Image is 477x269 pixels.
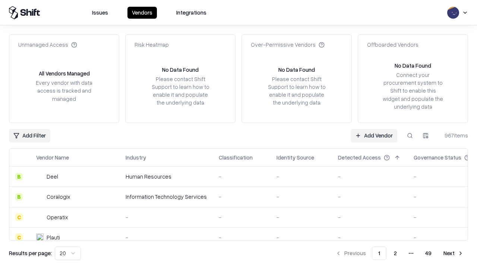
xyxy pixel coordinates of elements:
[36,193,44,201] img: Coralogix
[162,66,199,74] div: No Data Found
[414,154,461,161] div: Governance Status
[266,75,328,107] div: Please contact Shift Support to learn how to enable it and populate the underlying data
[277,213,326,221] div: -
[149,75,211,107] div: Please contact Shift Support to learn how to enable it and populate the underlying data
[331,247,468,260] nav: pagination
[126,193,207,201] div: Information Technology Services
[251,41,325,49] div: Over-Permissive Vendors
[47,193,70,201] div: Coralogix
[219,213,265,221] div: -
[39,69,90,77] div: All Vendors Managed
[388,247,403,260] button: 2
[47,213,68,221] div: Operatix
[126,173,207,180] div: Human Resources
[36,154,69,161] div: Vendor Name
[15,213,23,221] div: C
[219,154,253,161] div: Classification
[277,173,326,180] div: -
[126,234,207,241] div: -
[88,7,113,19] button: Issues
[277,234,326,241] div: -
[395,62,431,69] div: No Data Found
[9,129,50,142] button: Add Filter
[47,234,60,241] div: Plauti
[419,247,437,260] button: 49
[277,193,326,201] div: -
[338,213,402,221] div: -
[15,173,23,180] div: B
[219,234,265,241] div: -
[36,213,44,221] img: Operatix
[15,193,23,201] div: B
[382,71,444,111] div: Connect your procurement system to Shift to enable this widget and populate the underlying data
[219,193,265,201] div: -
[36,173,44,180] img: Deel
[338,154,381,161] div: Detected Access
[438,132,468,139] div: 967 items
[367,41,418,49] div: Offboarded Vendors
[9,249,52,257] p: Results per page:
[127,7,157,19] button: Vendors
[278,66,315,74] div: No Data Found
[126,154,146,161] div: Industry
[372,247,386,260] button: 1
[126,213,207,221] div: -
[18,41,77,49] div: Unmanaged Access
[351,129,397,142] a: Add Vendor
[338,173,402,180] div: -
[219,173,265,180] div: -
[36,234,44,241] img: Plauti
[135,41,169,49] div: Risk Heatmap
[338,193,402,201] div: -
[15,234,23,241] div: C
[439,247,468,260] button: Next
[33,79,95,102] div: Every vendor with data access is tracked and managed
[277,154,314,161] div: Identity Source
[338,234,402,241] div: -
[47,173,58,180] div: Deel
[172,7,211,19] button: Integrations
